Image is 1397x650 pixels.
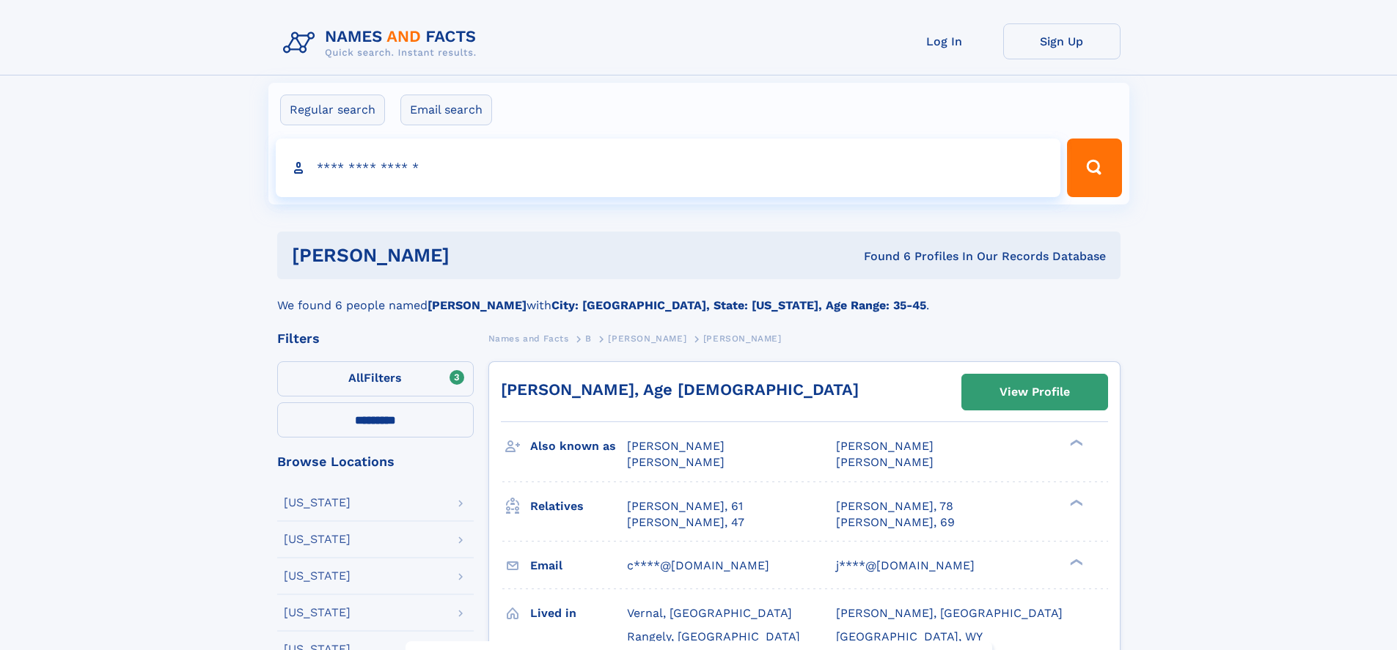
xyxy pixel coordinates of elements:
[585,333,592,344] span: B
[1066,557,1084,566] div: ❯
[530,434,627,459] h3: Also known as
[886,23,1003,59] a: Log In
[627,629,800,643] span: Rangely, [GEOGRAPHIC_DATA]
[1003,23,1121,59] a: Sign Up
[627,455,725,469] span: [PERSON_NAME]
[530,601,627,626] h3: Lived in
[1066,438,1084,448] div: ❯
[284,497,351,509] div: [US_STATE]
[280,95,385,125] label: Regular search
[348,371,364,385] span: All
[962,374,1107,410] a: View Profile
[551,298,926,312] b: City: [GEOGRAPHIC_DATA], State: [US_STATE], Age Range: 35-45
[627,439,725,453] span: [PERSON_NAME]
[277,332,474,345] div: Filters
[836,629,983,643] span: [GEOGRAPHIC_DATA], WY
[1000,375,1070,409] div: View Profile
[627,606,792,620] span: Vernal, [GEOGRAPHIC_DATA]
[585,329,592,347] a: B
[627,514,744,531] a: [PERSON_NAME], 47
[284,533,351,545] div: [US_STATE]
[703,333,782,344] span: [PERSON_NAME]
[284,570,351,582] div: [US_STATE]
[530,494,627,519] h3: Relatives
[284,607,351,618] div: [US_STATE]
[277,455,474,468] div: Browse Locations
[656,248,1106,265] div: Found 6 Profiles In Our Records Database
[836,498,953,514] a: [PERSON_NAME], 78
[428,298,527,312] b: [PERSON_NAME]
[608,329,686,347] a: [PERSON_NAME]
[276,139,1061,197] input: search input
[501,380,859,399] a: [PERSON_NAME], Age [DEMOGRAPHIC_DATA]
[836,439,934,453] span: [PERSON_NAME]
[627,498,743,514] a: [PERSON_NAME], 61
[400,95,492,125] label: Email search
[836,514,955,531] a: [PERSON_NAME], 69
[488,329,569,347] a: Names and Facts
[277,361,474,396] label: Filters
[277,279,1121,314] div: We found 6 people named with .
[530,553,627,578] h3: Email
[836,455,934,469] span: [PERSON_NAME]
[277,23,488,63] img: Logo Names and Facts
[608,333,686,344] span: [PERSON_NAME]
[1066,498,1084,507] div: ❯
[1067,139,1121,197] button: Search Button
[836,606,1063,620] span: [PERSON_NAME], [GEOGRAPHIC_DATA]
[292,246,657,265] h1: [PERSON_NAME]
